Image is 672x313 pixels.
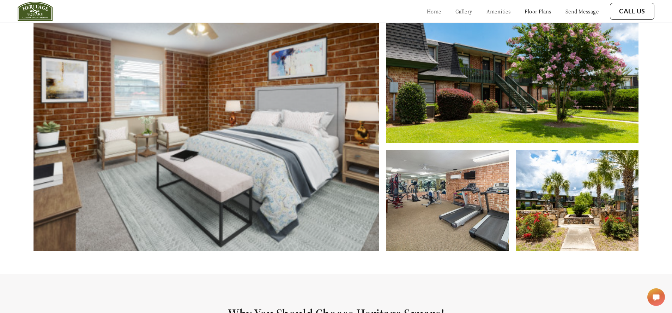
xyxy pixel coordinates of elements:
a: home [427,8,441,15]
img: Alt text [386,9,638,143]
a: amenities [486,8,511,15]
img: Alt text [34,9,379,251]
img: Alt text [386,150,509,251]
img: Alt text [516,150,638,251]
a: Call Us [619,7,645,15]
button: Call Us [610,3,654,20]
a: gallery [455,8,472,15]
a: send message [565,8,599,15]
img: Company logo [18,2,53,21]
a: floor plans [525,8,551,15]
